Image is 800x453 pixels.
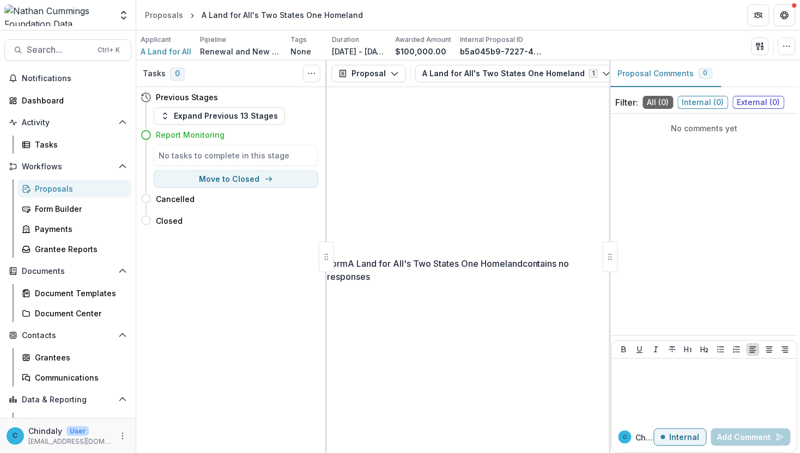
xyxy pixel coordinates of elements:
[17,200,131,218] a: Form Builder
[35,352,123,363] div: Grantees
[303,65,320,82] button: Toggle View Cancelled Tasks
[66,426,89,436] p: User
[22,331,114,340] span: Contacts
[331,65,406,82] button: Proposal
[17,180,131,198] a: Proposals
[4,262,131,280] button: Open Documents
[747,343,760,356] button: Align Left
[650,343,663,356] button: Italicize
[460,46,542,57] p: b5a045b9-7227-4f5b-aafd-2f8e34803793
[643,96,674,109] span: All ( 0 )
[17,348,131,366] a: Grantees
[17,413,131,431] a: Dashboard
[4,158,131,175] button: Open Workflows
[609,60,722,87] button: Proposal Comments
[202,9,363,21] div: A Land for All's Two States One Homeland
[22,118,114,127] span: Activity
[327,257,609,283] p: Form A Land for All's Two States One Homeland contains no responses
[4,114,131,131] button: Open Activity
[17,284,131,302] a: Document Templates
[332,46,386,57] p: [DATE] - [DATE]
[22,74,127,83] span: Notifications
[395,46,446,57] p: $100,000.00
[154,107,285,125] button: Expand Previous 13 Stages
[763,343,776,356] button: Align Center
[633,343,646,356] button: Underline
[17,304,131,322] a: Document Center
[4,4,112,26] img: Nathan Cummings Foundation Data Sandbox logo
[156,193,195,205] h4: Cancelled
[332,35,359,45] p: Duration
[666,343,679,356] button: Strike
[116,430,129,443] button: More
[17,136,131,154] a: Tasks
[22,95,123,106] div: Dashboard
[617,343,631,356] button: Bold
[159,150,313,161] h5: No tasks to complete in this stage
[141,7,367,23] nav: breadcrumb
[35,139,123,150] div: Tasks
[35,223,123,235] div: Payments
[623,434,627,440] div: Chindaly
[616,123,793,134] p: No comments yet
[156,129,225,140] h4: Report Monitoring
[733,96,785,109] span: External ( 0 )
[143,69,166,78] h3: Tasks
[145,9,183,21] div: Proposals
[95,44,122,56] div: Ctrl + K
[141,7,187,23] a: Proposals
[22,395,114,405] span: Data & Reporting
[711,428,791,446] button: Add Comment
[730,343,743,356] button: Ordered List
[35,183,123,194] div: Proposals
[141,35,171,45] p: Applicant
[670,433,700,442] p: Internal
[4,327,131,344] button: Open Contacts
[156,91,218,103] h4: Previous Stages
[13,432,18,439] div: Chindaly
[654,428,707,446] button: Internal
[170,68,185,81] span: 0
[35,308,123,319] div: Document Center
[17,220,131,238] a: Payments
[17,240,131,258] a: Grantee Reports
[678,96,729,109] span: Internal ( 0 )
[27,45,91,55] span: Search...
[714,343,728,356] button: Bullet List
[415,65,618,82] button: A Land for All's Two States One Homeland1
[682,343,695,356] button: Heading 1
[154,170,318,188] button: Move to Closed
[22,267,114,276] span: Documents
[395,35,451,45] p: Awarded Amount
[774,4,796,26] button: Get Help
[156,215,183,226] h4: Closed
[200,46,282,57] p: Renewal and New Grants Pipeline
[22,162,114,172] span: Workflows
[35,372,123,383] div: Communications
[779,343,792,356] button: Align Right
[35,203,123,215] div: Form Builder
[141,46,191,57] a: A Land for All
[17,369,131,387] a: Communications
[35,243,123,255] div: Grantee Reports
[4,39,131,61] button: Search...
[35,416,123,427] div: Dashboard
[748,4,769,26] button: Partners
[636,432,654,443] p: Chindaly
[704,69,708,77] span: 0
[616,96,639,109] p: Filter:
[35,287,123,299] div: Document Templates
[4,391,131,408] button: Open Data & Reporting
[4,70,131,87] button: Notifications
[28,425,62,437] p: Chindaly
[4,91,131,109] a: Dashboard
[290,46,311,57] p: None
[698,343,711,356] button: Heading 2
[200,35,226,45] p: Pipeline
[28,437,112,446] p: [EMAIL_ADDRESS][DOMAIN_NAME]
[460,35,523,45] p: Internal Proposal ID
[290,35,307,45] p: Tags
[116,4,131,26] button: Open entity switcher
